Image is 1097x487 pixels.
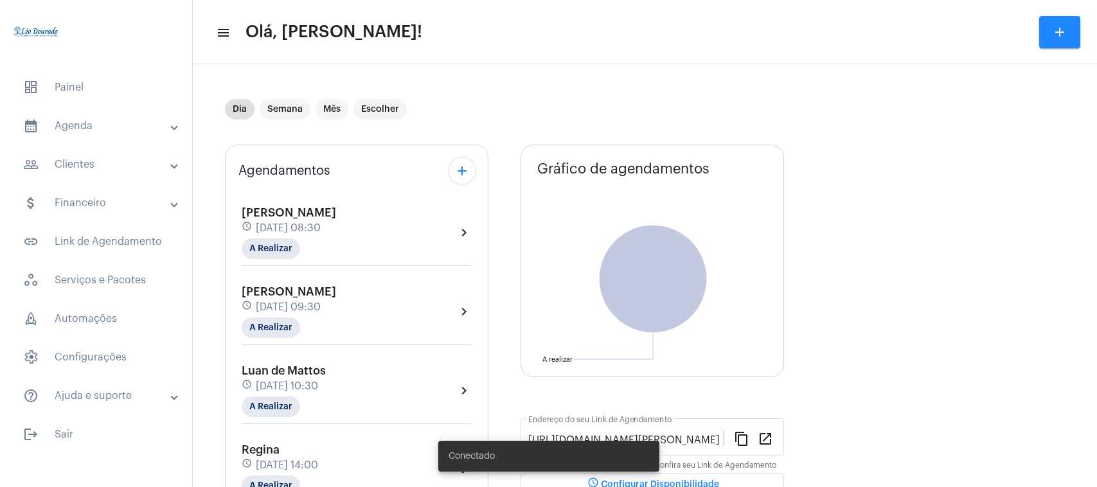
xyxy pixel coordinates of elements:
[242,207,336,218] span: [PERSON_NAME]
[23,272,39,288] span: sidenav icon
[23,157,172,172] mat-panel-title: Clientes
[23,388,39,403] mat-icon: sidenav icon
[245,22,422,42] span: Olá, [PERSON_NAME]!
[758,430,773,446] mat-icon: open_in_new
[734,430,749,446] mat-icon: content_copy
[8,188,192,218] mat-expansion-panel-header: sidenav iconFinanceiro
[23,350,39,365] span: sidenav icon
[23,195,39,211] mat-icon: sidenav icon
[23,388,172,403] mat-panel-title: Ajuda e suporte
[621,461,776,470] mat-hint: Copie ou confira seu Link de Agendamento
[456,383,472,398] mat-icon: chevron_right
[8,111,192,141] mat-expansion-panel-header: sidenav iconAgenda
[23,195,172,211] mat-panel-title: Financeiro
[542,356,573,363] text: A realizar
[456,225,472,240] mat-icon: chevron_right
[242,317,300,338] mat-chip: A Realizar
[454,163,470,179] mat-icon: add
[23,427,39,442] mat-icon: sidenav icon
[13,342,179,373] span: Configurações
[456,304,472,319] mat-icon: chevron_right
[353,99,407,120] mat-chip: Escolher
[23,234,39,249] mat-icon: sidenav icon
[242,379,253,393] mat-icon: schedule
[23,118,172,134] mat-panel-title: Agenda
[256,459,318,471] span: [DATE] 14:00
[13,419,179,450] span: Sair
[216,25,229,40] mat-icon: sidenav icon
[23,311,39,326] span: sidenav icon
[13,303,179,334] span: Automações
[13,72,179,103] span: Painel
[8,149,192,180] mat-expansion-panel-header: sidenav iconClientes
[260,99,310,120] mat-chip: Semana
[242,238,300,259] mat-chip: A Realizar
[242,458,253,472] mat-icon: schedule
[23,80,39,95] span: sidenav icon
[316,99,348,120] mat-chip: Mês
[449,450,495,463] span: Conectado
[1052,24,1067,40] mat-icon: add
[13,265,179,296] span: Serviços e Pacotes
[10,6,62,58] img: 4c910ca3-f26c-c648-53c7-1a2041c6e520.jpg
[242,444,280,456] span: Regina
[242,365,326,376] span: Luan de Mattos
[23,118,39,134] mat-icon: sidenav icon
[242,300,253,314] mat-icon: schedule
[238,164,330,178] span: Agendamentos
[225,99,254,120] mat-chip: Dia
[537,161,709,177] span: Gráfico de agendamentos
[242,221,253,235] mat-icon: schedule
[256,380,318,392] span: [DATE] 10:30
[242,286,336,297] span: [PERSON_NAME]
[256,301,321,313] span: [DATE] 09:30
[242,396,300,417] mat-chip: A Realizar
[256,222,321,234] span: [DATE] 08:30
[13,226,179,257] span: Link de Agendamento
[23,157,39,172] mat-icon: sidenav icon
[8,380,192,411] mat-expansion-panel-header: sidenav iconAjuda e suporte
